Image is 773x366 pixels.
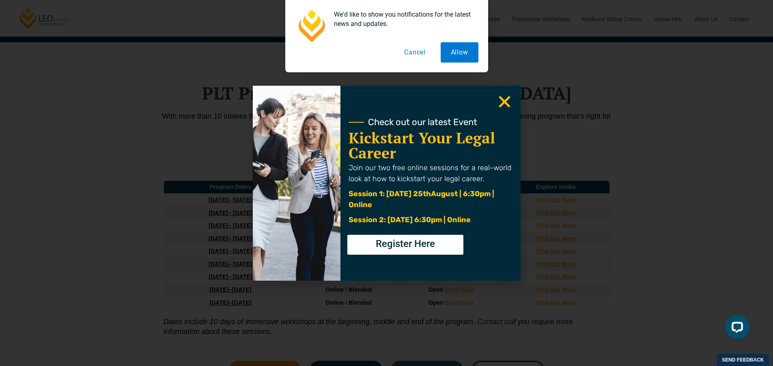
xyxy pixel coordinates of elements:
[349,215,471,224] span: Session 2: [DATE] 6:30pm | Online
[349,189,423,198] span: Session 1: [DATE] 25
[295,10,327,42] img: notification icon
[394,42,436,63] button: Cancel
[349,163,511,183] span: Join our two free online sessions for a real-world look at how to kickstart your legal career.
[349,128,495,163] a: Kickstart Your Legal Career
[376,239,435,249] span: Register Here
[327,10,478,28] div: We'd like to show you notifications for the latest news and updates.
[497,94,512,110] a: Close
[719,312,753,346] iframe: LiveChat chat widget
[368,118,477,127] span: Check out our latest Event
[441,42,478,63] button: Allow
[423,189,431,198] span: th
[349,189,494,209] span: August | 6:30pm | Online
[347,235,463,255] a: Register Here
